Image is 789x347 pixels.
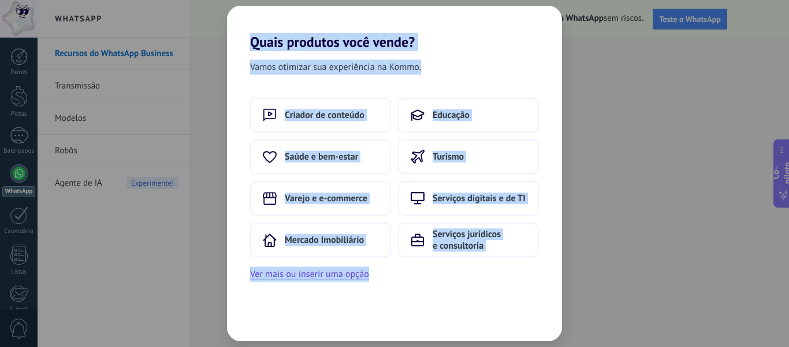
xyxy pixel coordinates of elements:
button: Turismo [398,139,539,174]
button: Saúde e bem-estar [250,139,391,174]
button: Educação [398,98,539,132]
button: Ver mais ou inserir uma opção [250,267,369,282]
span: Mercado Imobiliário [285,234,364,246]
span: Saúde e bem-estar [285,151,358,163]
button: Varejo e e-commerce [250,181,391,216]
button: Mercado Imobiliário [250,223,391,257]
span: Varejo e e-commerce [285,193,367,204]
h2: Quais produtos você vende? [227,6,562,50]
span: Serviços digitais e de TI [433,193,526,204]
button: Criador de conteúdo [250,98,391,132]
span: Turismo [433,151,464,163]
button: Serviços jurídicos e consultoria [398,223,539,257]
button: Serviços digitais e de TI [398,181,539,216]
span: Vamos otimizar sua experiência na Kommo. [250,60,421,75]
span: Serviços jurídicos e consultoria [433,228,526,252]
span: Educação [433,109,470,121]
span: Criador de conteúdo [285,109,364,121]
